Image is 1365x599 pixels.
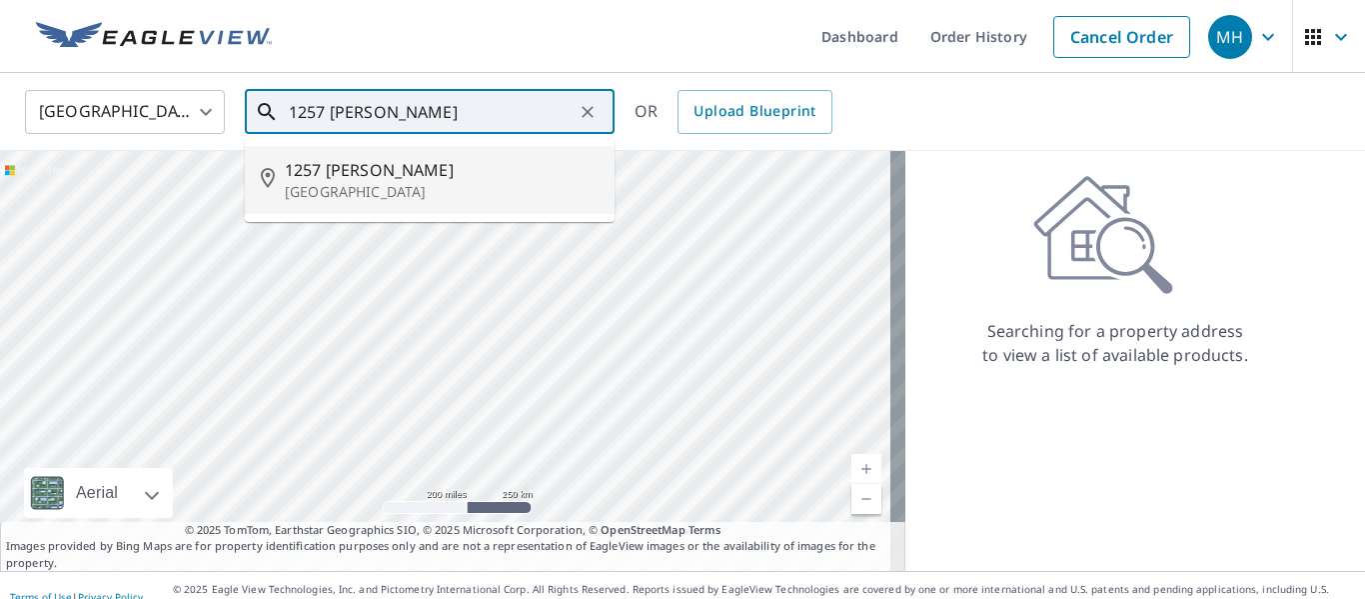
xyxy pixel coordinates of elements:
[185,522,721,539] span: © 2025 TomTom, Earthstar Geographics SIO, © 2025 Microsoft Corporation, ©
[601,522,684,537] a: OpenStreetMap
[635,90,832,134] div: OR
[1053,16,1190,58] a: Cancel Order
[851,454,881,484] a: Current Level 5, Zoom In
[1208,15,1252,59] div: MH
[678,90,831,134] a: Upload Blueprint
[285,182,599,202] p: [GEOGRAPHIC_DATA]
[851,484,881,514] a: Current Level 5, Zoom Out
[70,468,124,518] div: Aerial
[24,468,173,518] div: Aerial
[981,319,1249,367] p: Searching for a property address to view a list of available products.
[574,98,602,126] button: Clear
[289,84,574,140] input: Search by address or latitude-longitude
[285,158,599,182] span: 1257 [PERSON_NAME]
[693,99,815,124] span: Upload Blueprint
[25,84,225,140] div: [GEOGRAPHIC_DATA]
[36,22,272,52] img: EV Logo
[688,522,721,537] a: Terms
